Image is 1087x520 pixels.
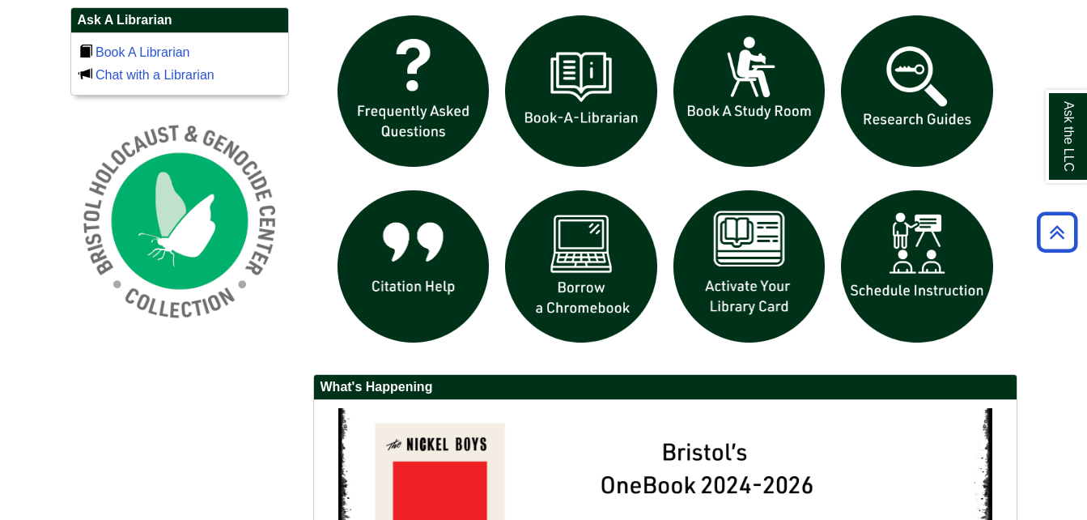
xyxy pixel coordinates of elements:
img: Borrow a chromebook icon links to the borrow a chromebook web page [497,182,665,351]
a: Book A Librarian [96,45,190,59]
img: For faculty. Schedule Library Instruction icon links to form. [833,182,1001,351]
h2: Ask A Librarian [71,8,288,33]
img: book a study room icon links to book a study room web page [665,7,834,176]
img: citation help icon links to citation help guide page [329,182,498,351]
img: Holocaust and Genocide Collection [70,112,289,330]
a: Chat with a Librarian [96,68,214,82]
img: Book a Librarian icon links to book a librarian web page [497,7,665,176]
img: Research Guides icon links to research guides web page [833,7,1001,176]
img: frequently asked questions [329,7,498,176]
div: slideshow [329,7,1001,358]
img: activate Library Card icon links to form to activate student ID into library card [665,182,834,351]
a: Back to Top [1031,221,1083,243]
h2: What's Happening [314,375,1017,400]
